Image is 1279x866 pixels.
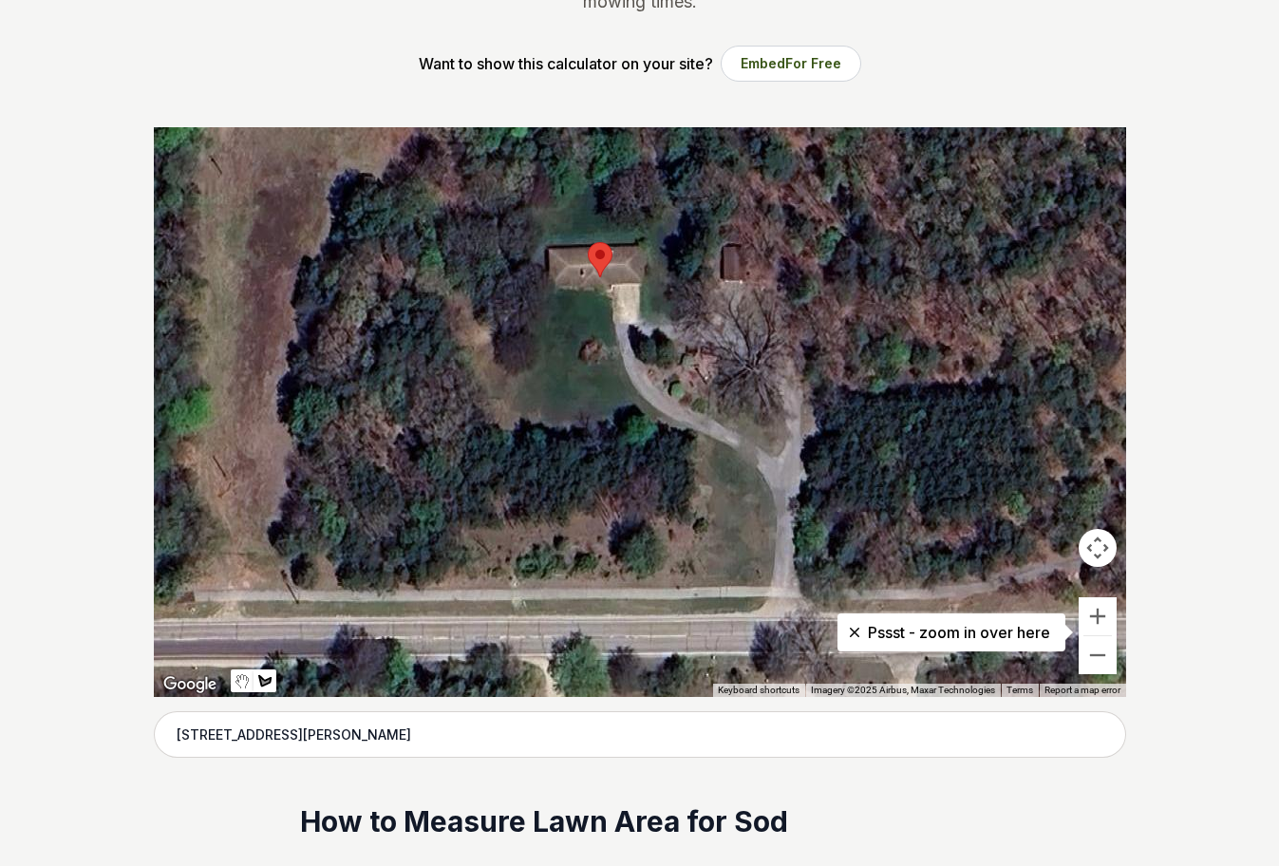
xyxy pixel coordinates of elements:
p: Want to show this calculator on your site? [419,52,713,75]
button: Keyboard shortcuts [718,684,799,697]
a: Open this area in Google Maps (opens a new window) [159,672,221,697]
button: EmbedFor Free [721,46,861,82]
span: For Free [785,55,841,71]
p: Pssst - zoom in over here [853,621,1050,644]
span: Imagery ©2025 Airbus, Maxar Technologies [811,685,995,695]
img: Google [159,672,221,697]
button: Zoom in [1079,597,1117,635]
button: Zoom out [1079,636,1117,674]
a: Report a map error [1044,685,1120,695]
h2: How to Measure Lawn Area for Sod [300,803,979,841]
button: Map camera controls [1079,529,1117,567]
button: Draw a shape [254,669,276,692]
button: Stop drawing [231,669,254,692]
input: Enter your address to get started [154,711,1126,759]
a: Terms [1006,685,1033,695]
